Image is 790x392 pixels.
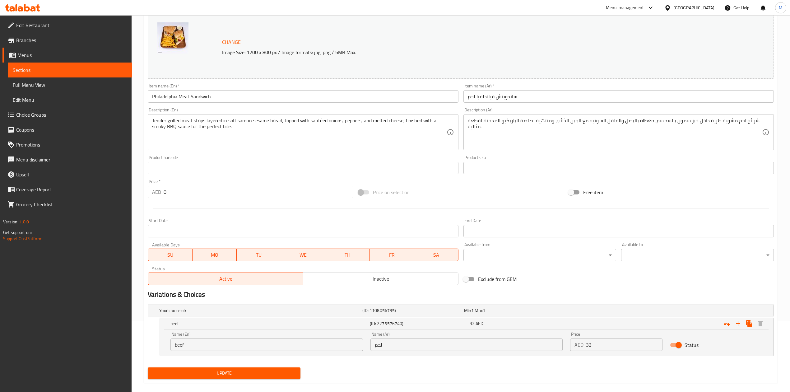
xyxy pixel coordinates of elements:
[463,90,774,103] input: Enter name Ar
[586,338,662,351] input: Please enter price
[306,274,456,283] span: Inactive
[673,4,714,11] div: [GEOGRAPHIC_DATA]
[170,338,363,351] input: Enter name En
[16,141,127,148] span: Promotions
[16,156,127,163] span: Menu disclaimer
[2,182,132,197] a: Coverage Report
[2,137,132,152] a: Promotions
[779,4,783,11] span: M
[239,250,279,259] span: TU
[606,4,644,12] div: Menu-management
[370,320,467,327] h5: (ID: 2275576740)
[16,186,127,193] span: Coverage Report
[159,318,774,329] div: Expand
[621,249,774,261] div: ​
[373,189,410,196] span: Price on selection
[3,235,43,243] a: Support.OpsPlatform
[8,92,132,107] a: Edit Menu
[220,49,675,56] p: Image Size: 1200 x 800 px / Image formats: jpg, png / 5MB Max.
[755,318,766,329] button: Delete beef
[2,122,132,137] a: Coupons
[157,22,188,54] img: Shawarma_Al_Emprator_Meat638935259250222672.jpg
[148,162,458,174] input: Please enter product barcode
[13,81,127,89] span: Full Menu View
[148,273,303,285] button: Active
[2,107,132,122] a: Choice Groups
[2,18,132,33] a: Edit Restaurant
[13,96,127,104] span: Edit Menu
[2,197,132,212] a: Grocery Checklist
[16,21,127,29] span: Edit Restaurant
[16,36,127,44] span: Branches
[148,249,192,261] button: SU
[483,306,485,315] span: 1
[2,33,132,48] a: Branches
[159,307,360,314] h5: Your choice of:
[8,77,132,92] a: Full Menu View
[732,318,744,329] button: Add new choice
[2,167,132,182] a: Upsell
[370,338,563,351] input: Enter name Ar
[2,152,132,167] a: Menu disclaimer
[16,201,127,208] span: Grocery Checklist
[470,320,475,328] span: 32
[151,274,301,283] span: Active
[744,318,755,329] button: Clone new choice
[414,249,458,261] button: SA
[195,250,235,259] span: MO
[148,290,774,299] h2: Variations & Choices
[468,118,762,147] textarea: شرائح لحم مشوية طرية داخل خبز سمون بالسمسم، مغطاة بالبصل والفلفل السوتيه مع الجبن الذائب، ومنتهية...
[362,307,461,314] h5: (ID: 1108056795)
[237,249,281,261] button: TU
[464,306,471,315] span: Min
[328,250,367,259] span: TH
[151,250,190,259] span: SU
[303,273,458,285] button: Inactive
[478,275,517,283] span: Exclude from GEM
[8,63,132,77] a: Sections
[574,341,583,348] p: AED
[416,250,456,259] span: SA
[148,367,300,379] button: Update
[16,126,127,133] span: Coupons
[281,249,326,261] button: WE
[16,171,127,178] span: Upsell
[463,249,616,261] div: ​
[325,249,370,261] button: TH
[148,305,774,316] div: Expand
[152,118,446,147] textarea: Tender grilled meat strips layered in soft samun sesame bread, topped with sautéed onions, pepper...
[153,369,295,377] span: Update
[3,218,18,226] span: Version:
[685,341,699,349] span: Status
[370,249,414,261] button: FR
[583,189,603,196] span: Free item
[164,186,353,198] input: Please enter price
[3,228,32,236] span: Get support on:
[2,48,132,63] a: Menus
[19,218,29,226] span: 1.0.0
[476,320,483,328] span: AED
[464,307,563,314] div: ,
[193,249,237,261] button: MO
[471,306,474,315] span: 1
[16,111,127,119] span: Choice Groups
[222,38,241,47] span: Change
[148,90,458,103] input: Enter name En
[13,66,127,74] span: Sections
[17,51,127,59] span: Menus
[152,188,161,196] p: AED
[721,318,732,329] button: Add choice group
[220,36,243,49] button: Change
[475,306,482,315] span: Max
[372,250,412,259] span: FR
[170,320,367,327] h5: beef
[284,250,323,259] span: WE
[463,162,774,174] input: Please enter product sku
